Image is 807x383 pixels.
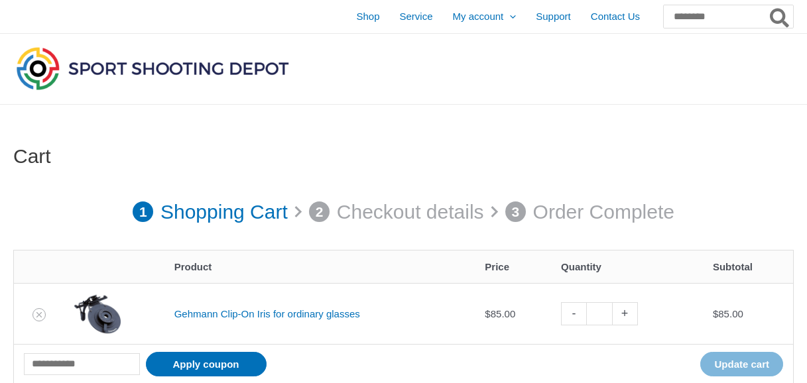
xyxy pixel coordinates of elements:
[485,308,490,319] span: $
[133,201,154,223] span: 1
[475,250,551,283] th: Price
[74,291,121,337] img: Gehmann Clip-On Iris
[551,250,703,283] th: Quantity
[485,308,515,319] bdi: 85.00
[700,352,783,376] button: Update cart
[13,144,794,168] h1: Cart
[32,308,46,321] a: Remove Gehmann Clip-On Iris for ordinary glasses from cart
[561,302,586,325] a: -
[703,250,793,283] th: Subtotal
[713,308,718,319] span: $
[713,308,743,319] bdi: 85.00
[133,193,288,231] a: 1 Shopping Cart
[337,193,484,231] p: Checkout details
[13,44,292,93] img: Sport Shooting Depot
[767,5,793,28] button: Search
[586,302,612,325] input: Product quantity
[309,201,330,223] span: 2
[160,193,288,231] p: Shopping Cart
[146,352,267,376] button: Apply coupon
[613,302,638,325] a: +
[164,250,475,283] th: Product
[309,193,484,231] a: 2 Checkout details
[174,308,360,319] a: Gehmann Clip-On Iris for ordinary glasses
